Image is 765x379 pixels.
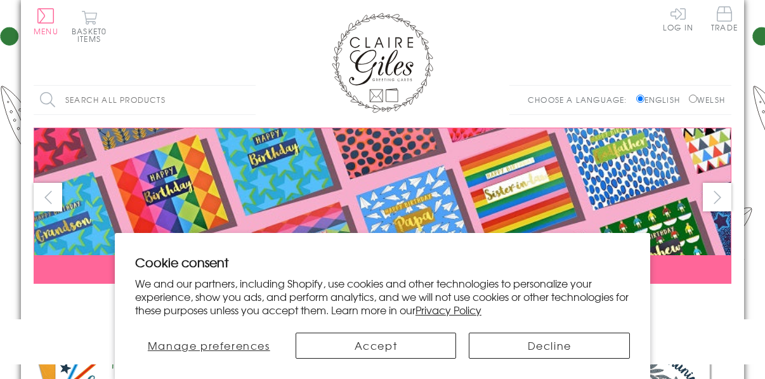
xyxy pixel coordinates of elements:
input: Search all products [34,86,256,114]
p: Choose a language: [528,94,634,105]
button: Manage preferences [135,333,283,359]
span: Trade [711,6,738,31]
img: Claire Giles Greetings Cards [332,13,433,113]
button: prev [34,183,62,211]
span: 0 items [77,25,107,44]
input: English [636,95,644,103]
span: Menu [34,25,58,37]
h2: Cookie consent [135,253,630,271]
a: Privacy Policy [415,302,481,317]
input: Welsh [689,95,697,103]
label: Welsh [689,94,725,105]
button: Menu [34,8,58,35]
button: Basket0 items [72,10,107,43]
button: Accept [296,333,457,359]
p: We and our partners, including Shopify, use cookies and other technologies to personalize your ex... [135,277,630,316]
input: Search [243,86,256,114]
div: Carousel Pagination [34,293,731,313]
button: next [703,183,731,211]
a: Log In [663,6,693,31]
label: English [636,94,686,105]
span: Manage preferences [148,338,270,353]
a: Trade [711,6,738,34]
button: Decline [469,333,630,359]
